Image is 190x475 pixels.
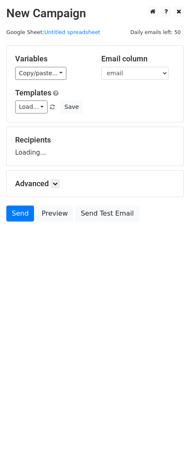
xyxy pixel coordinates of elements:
div: Loading... [15,135,175,157]
a: Untitled spreadsheet [44,29,100,35]
button: Save [61,100,82,113]
a: Preview [36,206,73,222]
a: Send [6,206,34,222]
a: Templates [15,88,51,97]
h5: Variables [15,54,89,63]
h5: Recipients [15,135,175,145]
a: Send Test Email [75,206,139,222]
a: Copy/paste... [15,67,66,80]
h2: New Campaign [6,6,184,21]
a: Daily emails left: 50 [127,29,184,35]
a: Load... [15,100,47,113]
h5: Email column [101,54,175,63]
h5: Advanced [15,179,175,188]
span: Daily emails left: 50 [127,28,184,37]
small: Google Sheet: [6,29,100,35]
